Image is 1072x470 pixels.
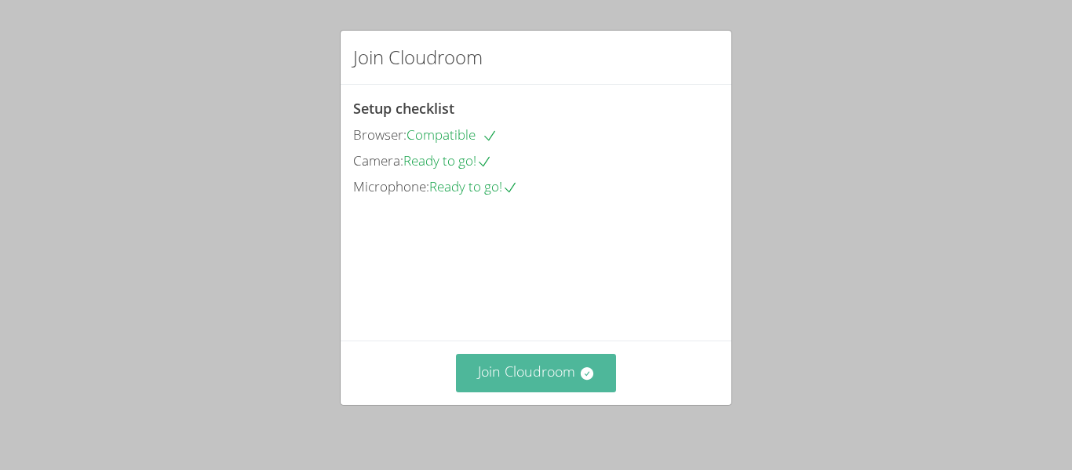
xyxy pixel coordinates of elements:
span: Ready to go! [429,177,518,195]
span: Microphone: [353,177,429,195]
span: Setup checklist [353,99,454,118]
span: Compatible [407,126,498,144]
span: Ready to go! [403,151,492,169]
span: Browser: [353,126,407,144]
button: Join Cloudroom [456,354,617,392]
h2: Join Cloudroom [353,43,483,71]
span: Camera: [353,151,403,169]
